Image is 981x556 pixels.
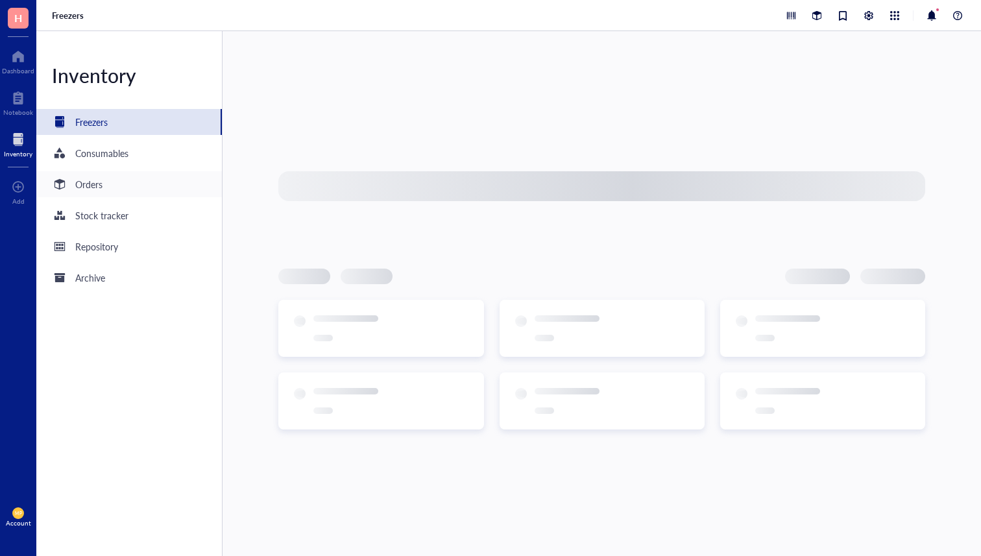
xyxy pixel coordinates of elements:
a: Archive [36,265,222,291]
div: Repository [75,239,118,254]
a: Stock tracker [36,202,222,228]
div: Archive [75,271,105,285]
div: Inventory [4,150,32,158]
span: MP [15,511,21,516]
a: Freezers [36,109,222,135]
div: Account [6,519,31,527]
div: Dashboard [2,67,34,75]
a: Repository [36,234,222,260]
a: Dashboard [2,46,34,75]
a: Inventory [4,129,32,158]
div: Freezers [75,115,108,129]
a: Notebook [3,88,33,116]
div: Add [12,197,25,205]
span: H [14,10,22,26]
div: Stock tracker [75,208,128,223]
a: Freezers [52,10,86,21]
div: Inventory [36,62,222,88]
div: Consumables [75,146,128,160]
a: Consumables [36,140,222,166]
div: Orders [75,177,103,191]
div: Notebook [3,108,33,116]
a: Orders [36,171,222,197]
